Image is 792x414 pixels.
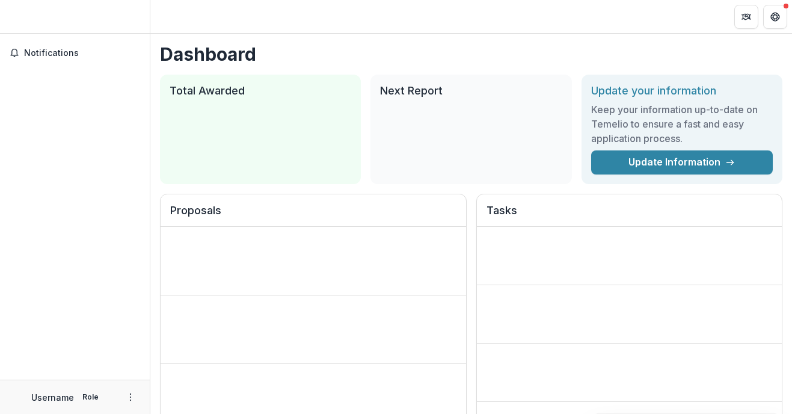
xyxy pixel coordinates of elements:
[160,43,782,65] h1: Dashboard
[591,150,773,175] a: Update Information
[734,5,758,29] button: Partners
[5,43,145,63] button: Notifications
[487,204,773,227] h2: Tasks
[24,48,140,58] span: Notifications
[591,84,773,97] h2: Update your information
[170,204,456,227] h2: Proposals
[31,391,74,404] p: Username
[123,390,138,404] button: More
[79,392,102,403] p: Role
[170,84,351,97] h2: Total Awarded
[763,5,787,29] button: Get Help
[380,84,562,97] h2: Next Report
[591,102,773,146] h3: Keep your information up-to-date on Temelio to ensure a fast and easy application process.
